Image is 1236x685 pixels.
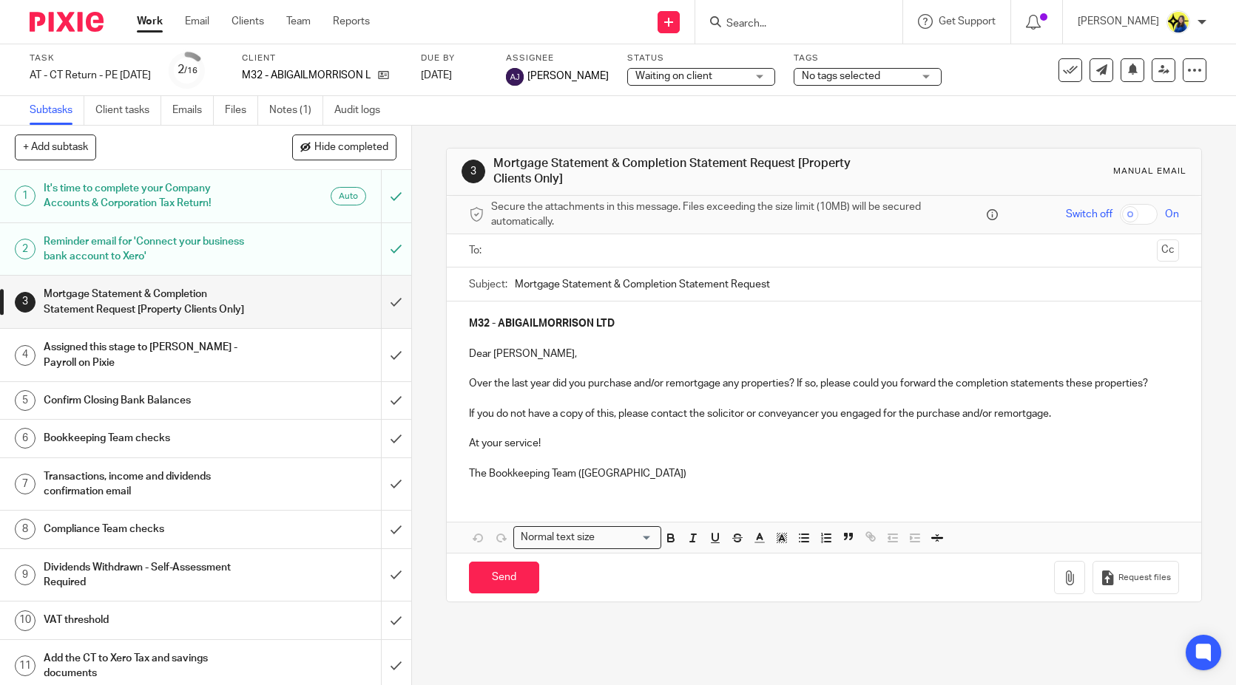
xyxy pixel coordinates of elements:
[30,96,84,125] a: Subtasks
[1093,561,1178,594] button: Request files
[30,52,151,64] label: Task
[292,134,396,160] button: Hide completed
[1166,10,1190,34] img: Bobo-Starbridge%201.jpg
[469,376,1178,391] p: Over the last year did you purchase and/or remortgage any properties? If so, please could you for...
[469,243,485,258] label: To:
[30,68,151,83] div: AT - CT Return - PE [DATE]
[469,562,539,593] input: Send
[184,67,197,75] small: /16
[314,142,388,154] span: Hide completed
[15,292,36,313] div: 3
[1165,207,1179,222] span: On
[137,14,163,29] a: Work
[242,52,402,64] label: Client
[178,61,197,78] div: 2
[44,389,259,412] h1: Confirm Closing Bank Balances
[44,336,259,374] h1: Assigned this stage to [PERSON_NAME] - Payroll on Pixie
[331,187,366,205] div: Auto
[15,390,36,411] div: 5
[469,318,615,329] strong: M32 - ABIGAILMORRISON LTD
[172,96,214,125] a: Emails
[15,345,36,366] div: 4
[802,71,880,81] span: No tags selected
[44,556,259,594] h1: Dividends Withdrawn - Self-Assessment Required
[44,177,259,215] h1: It's time to complete your Company Accounts & Corporation Tax Return!
[334,96,391,125] a: Audit logs
[635,71,712,81] span: Waiting on client
[44,427,259,449] h1: Bookkeeping Team checks
[44,609,259,631] h1: VAT threshold
[1078,14,1159,29] p: [PERSON_NAME]
[333,14,370,29] a: Reports
[185,14,209,29] a: Email
[421,52,487,64] label: Due by
[44,466,259,503] h1: Transactions, income and dividends confirmation email
[30,12,104,32] img: Pixie
[725,18,858,31] input: Search
[269,96,323,125] a: Notes (1)
[1157,239,1179,262] button: Cc
[30,68,151,83] div: AT - CT Return - PE 31-08-2025
[599,530,652,545] input: Search for option
[15,610,36,631] div: 10
[462,160,485,183] div: 3
[15,474,36,494] div: 7
[469,436,1178,451] p: At your service!
[627,52,775,64] label: Status
[95,96,161,125] a: Client tasks
[1066,207,1112,222] span: Switch off
[15,565,36,585] div: 9
[242,68,371,83] p: M32 - ABIGAILMORRISON LTD
[939,16,996,27] span: Get Support
[225,96,258,125] a: Files
[794,52,942,64] label: Tags
[469,277,507,292] label: Subject:
[15,428,36,449] div: 6
[506,52,609,64] label: Assignee
[513,526,661,549] div: Search for option
[1118,572,1171,584] span: Request files
[506,68,524,86] img: svg%3E
[44,518,259,540] h1: Compliance Team checks
[517,530,598,545] span: Normal text size
[232,14,264,29] a: Clients
[491,200,982,230] span: Secure the attachments in this message. Files exceeding the size limit (10MB) will be secured aut...
[1113,166,1186,177] div: Manual email
[15,185,36,206] div: 1
[44,647,259,685] h1: Add the CT to Xero Tax and savings documents
[44,283,259,321] h1: Mortgage Statement & Completion Statement Request [Property Clients Only]
[469,406,1178,421] p: If you do not have a copy of this, please contact the solicitor or conveyancer you engaged for th...
[15,655,36,676] div: 11
[15,239,36,259] div: 2
[469,466,1178,481] p: The Bookkeeping Team ([GEOGRAPHIC_DATA])
[493,156,856,188] h1: Mortgage Statement & Completion Statement Request [Property Clients Only]
[44,231,259,268] h1: Reminder email for 'Connect your business bank account to Xero'
[15,134,96,160] button: + Add subtask
[527,69,609,84] span: [PERSON_NAME]
[469,347,1178,361] p: Dear [PERSON_NAME],
[286,14,311,29] a: Team
[421,70,452,81] span: [DATE]
[15,519,36,539] div: 8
